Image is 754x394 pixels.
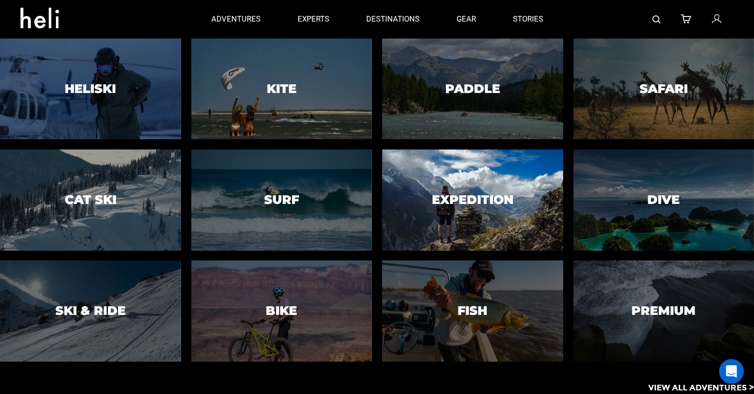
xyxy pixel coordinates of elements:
[445,82,500,96] h3: Paddle
[648,382,754,394] p: View All Adventures >
[297,14,329,25] p: experts
[267,82,296,96] h3: Kite
[647,193,680,207] h3: Dive
[55,305,126,318] h3: Ski & Ride
[458,305,487,318] h3: Fish
[432,193,513,207] h3: Expedition
[266,305,297,318] h3: Bike
[366,14,420,25] p: destinations
[211,14,261,25] p: adventures
[65,193,116,207] h3: Cat Ski
[65,82,116,96] h3: Heliski
[652,15,661,24] img: search-bar-icon.svg
[719,359,744,384] div: Open Intercom Messenger
[631,305,696,318] h3: Premium
[640,82,688,96] h3: Safari
[264,193,299,207] h3: Surf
